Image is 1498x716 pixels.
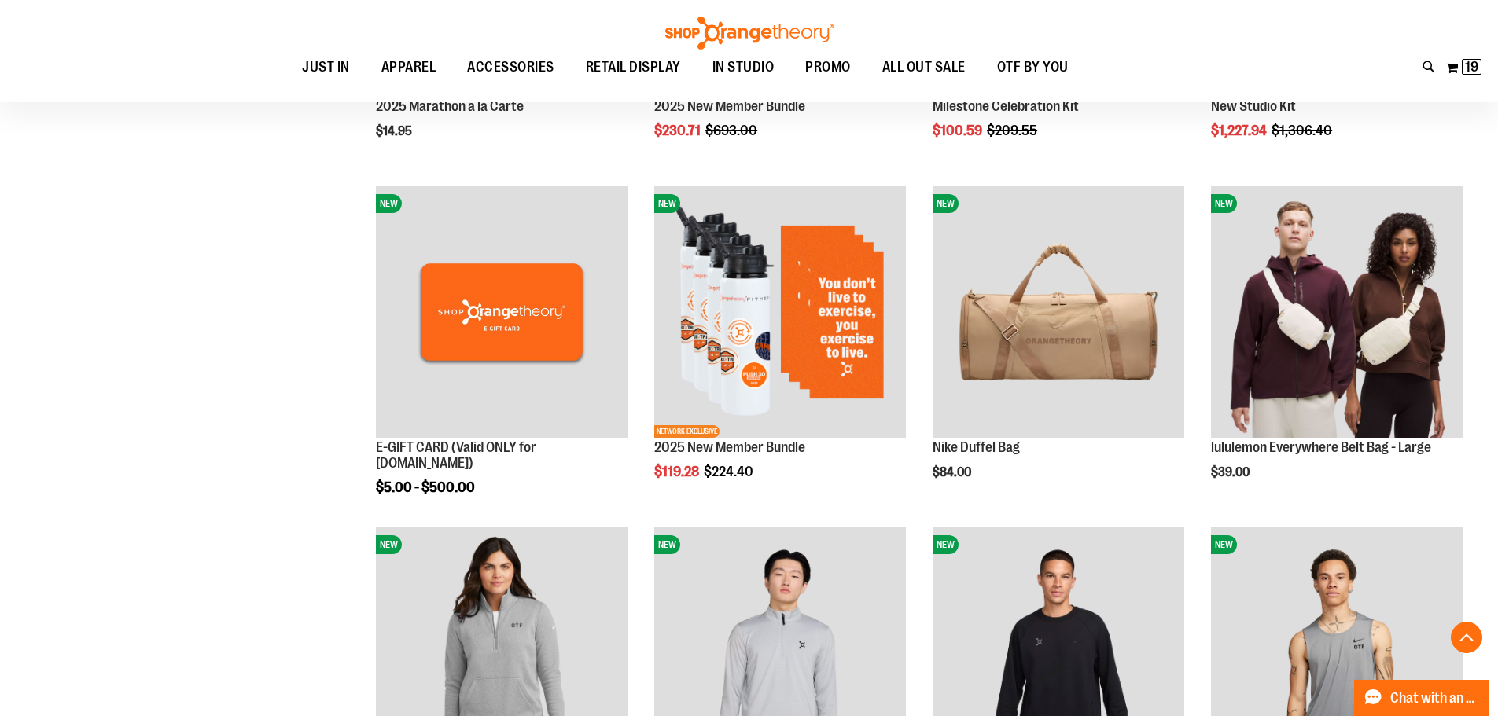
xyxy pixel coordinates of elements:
[1211,98,1296,114] a: New Studio Kit
[1390,691,1479,706] span: Chat with an Expert
[654,186,906,438] img: 2025 New Member Bundle
[376,186,628,440] a: E-GIFT CARD (Valid ONLY for ShopOrangetheory.com)NEW
[933,98,1079,114] a: Milestone Celebration Kit
[467,50,554,85] span: ACCESSORIES
[933,439,1020,455] a: Nike Duffel Bag
[654,194,680,213] span: NEW
[663,17,836,50] img: Shop Orangetheory
[654,425,720,438] span: NETWORK EXCLUSIVE
[376,98,524,114] a: 2025 Marathon à la Carte
[646,178,914,520] div: product
[1211,186,1463,440] a: lululemon Everywhere Belt Bag - LargeNEW
[882,50,966,85] span: ALL OUT SALE
[654,439,805,455] a: 2025 New Member Bundle
[586,50,681,85] span: RETAIL DISPLAY
[1211,123,1269,138] span: $1,227.94
[376,186,628,438] img: E-GIFT CARD (Valid ONLY for ShopOrangetheory.com)
[376,535,402,554] span: NEW
[987,123,1040,138] span: $209.55
[654,123,703,138] span: $230.71
[1211,439,1431,455] a: lululemon Everywhere Belt Bag - Large
[933,186,1184,438] img: Nike Duffel Bag
[704,464,756,479] span: $224.40
[712,50,775,85] span: IN STUDIO
[933,535,959,554] span: NEW
[1465,59,1478,75] span: 19
[933,186,1184,440] a: Nike Duffel BagNEW
[1211,186,1463,438] img: lululemon Everywhere Belt Bag - Large
[654,186,906,440] a: 2025 New Member BundleNEWNETWORK EXCLUSIVE
[1451,622,1482,653] button: Back To Top
[1211,194,1237,213] span: NEW
[376,124,414,138] span: $14.95
[376,194,402,213] span: NEW
[933,194,959,213] span: NEW
[654,535,680,554] span: NEW
[933,123,985,138] span: $100.59
[302,50,350,85] span: JUST IN
[376,479,475,495] span: $5.00 - $500.00
[368,178,635,534] div: product
[925,178,1192,520] div: product
[805,50,851,85] span: PROMO
[997,50,1069,85] span: OTF BY YOU
[1203,178,1470,520] div: product
[376,439,536,471] a: E-GIFT CARD (Valid ONLY for [DOMAIN_NAME])
[705,123,760,138] span: $693.00
[1272,123,1334,138] span: $1,306.40
[654,464,701,479] span: $119.28
[654,98,805,114] a: 2025 New Member Bundle
[1354,680,1489,716] button: Chat with an Expert
[933,465,974,479] span: $84.00
[1211,535,1237,554] span: NEW
[1211,465,1252,479] span: $39.00
[381,50,436,85] span: APPAREL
